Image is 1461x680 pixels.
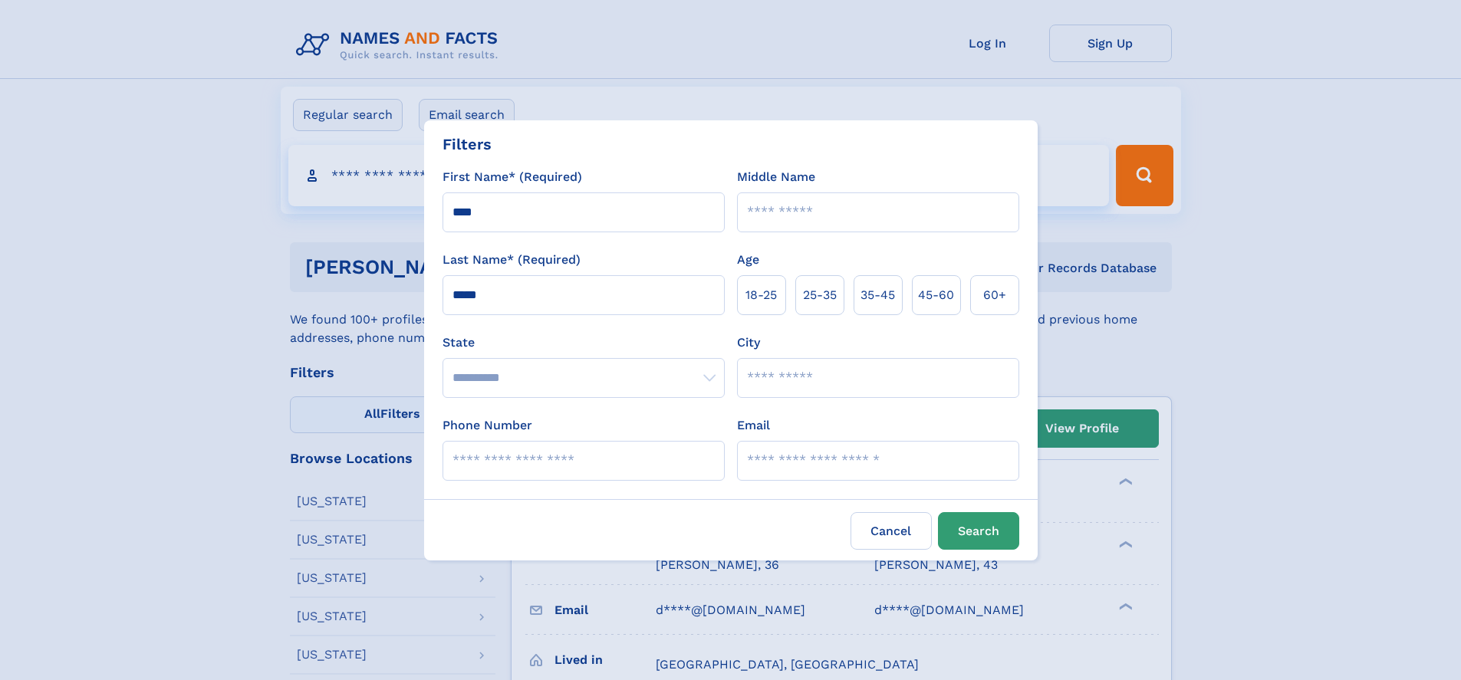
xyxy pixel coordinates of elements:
[918,286,954,304] span: 45‑60
[737,333,760,352] label: City
[938,512,1019,550] button: Search
[443,168,582,186] label: First Name* (Required)
[443,333,725,352] label: State
[443,416,532,435] label: Phone Number
[860,286,895,304] span: 35‑45
[737,251,759,269] label: Age
[745,286,777,304] span: 18‑25
[737,168,815,186] label: Middle Name
[737,416,770,435] label: Email
[443,251,581,269] label: Last Name* (Required)
[983,286,1006,304] span: 60+
[851,512,932,550] label: Cancel
[803,286,837,304] span: 25‑35
[443,133,492,156] div: Filters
